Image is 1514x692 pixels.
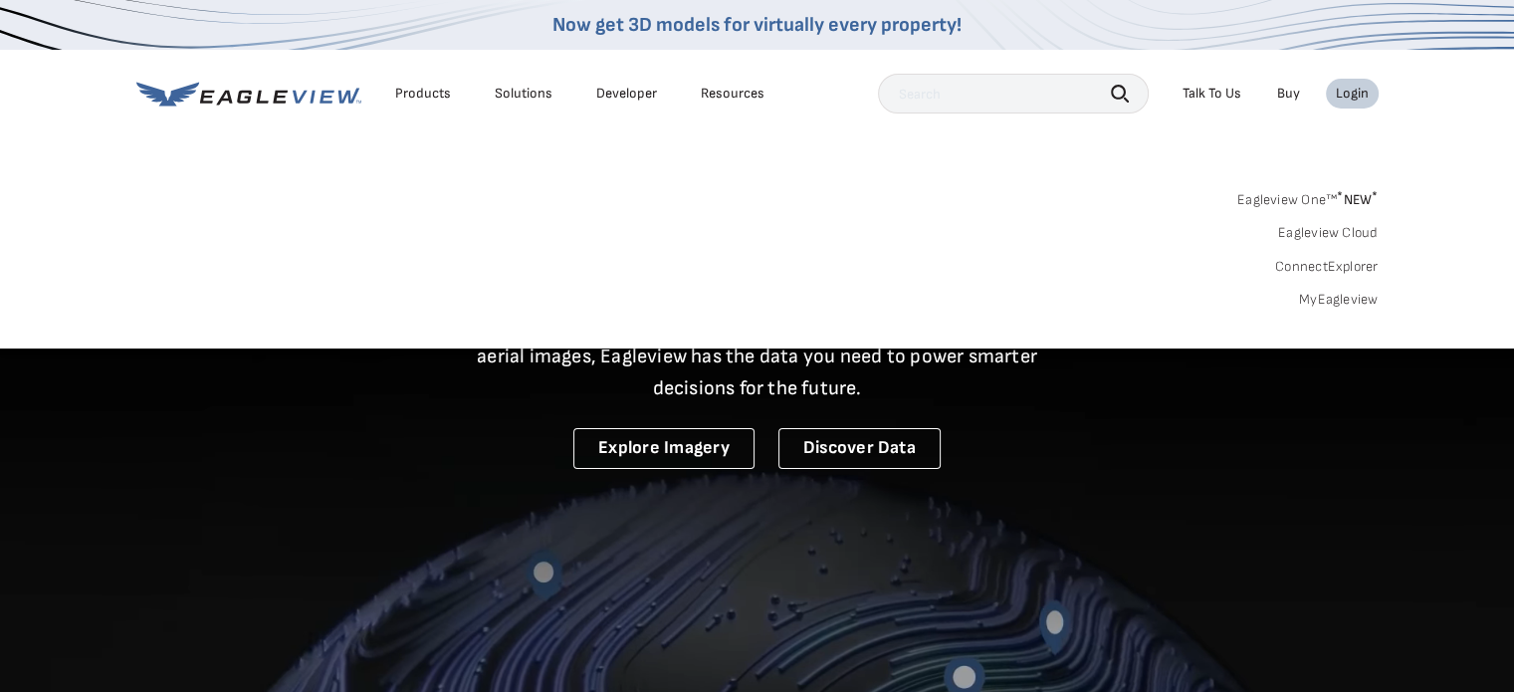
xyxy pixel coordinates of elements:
div: Solutions [495,85,552,103]
a: Eagleview Cloud [1278,224,1379,242]
div: Talk To Us [1183,85,1241,103]
a: MyEagleview [1299,291,1379,309]
p: A new era starts here. Built on more than 3.5 billion high-resolution aerial images, Eagleview ha... [453,309,1062,404]
a: ConnectExplorer [1275,258,1379,276]
a: Now get 3D models for virtually every property! [552,13,962,37]
a: Developer [596,85,657,103]
a: Buy [1277,85,1300,103]
div: Products [395,85,451,103]
input: Search [878,74,1149,114]
a: Eagleview One™*NEW* [1237,185,1379,208]
a: Explore Imagery [573,428,755,469]
div: Resources [701,85,764,103]
a: Discover Data [778,428,941,469]
span: NEW [1337,191,1378,208]
div: Login [1336,85,1369,103]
